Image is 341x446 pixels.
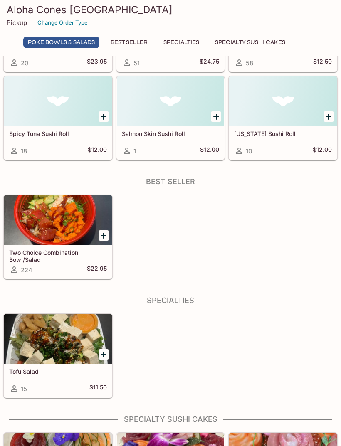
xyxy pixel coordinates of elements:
[4,76,112,160] a: Spicy Tuna Sushi Roll18$12.00
[3,415,338,424] h4: Specialty Sushi Cakes
[200,58,219,68] h5: $24.75
[21,59,28,67] span: 20
[246,59,253,67] span: 58
[211,111,221,122] button: Add Salmon Skin Sushi Roll
[9,130,107,137] h5: Spicy Tuna Sushi Roll
[122,130,220,137] h5: Salmon Skin Sushi Roll
[133,147,136,155] span: 1
[4,76,112,126] div: Spicy Tuna Sushi Roll
[117,76,225,126] div: Salmon Skin Sushi Roll
[229,76,337,160] a: [US_STATE] Sushi Roll10$12.00
[200,146,219,156] h5: $12.00
[4,314,112,398] a: Tofu Salad15$11.50
[9,368,107,375] h5: Tofu Salad
[21,266,32,274] span: 224
[324,111,334,122] button: Add California Sushi Roll
[313,146,332,156] h5: $12.00
[87,265,107,275] h5: $22.95
[23,37,99,48] button: Poke Bowls & Salads
[246,147,252,155] span: 10
[159,37,204,48] button: Specialties
[99,349,109,360] button: Add Tofu Salad
[116,76,225,160] a: Salmon Skin Sushi Roll1$12.00
[7,19,27,27] p: Pickup
[9,249,107,263] h5: Two Choice Combination Bowl/Salad
[106,37,152,48] button: Best Seller
[88,146,107,156] h5: $12.00
[34,16,91,29] button: Change Order Type
[229,76,337,126] div: California Sushi Roll
[99,111,109,122] button: Add Spicy Tuna Sushi Roll
[4,195,112,245] div: Two Choice Combination Bowl/Salad
[234,130,332,137] h5: [US_STATE] Sushi Roll
[89,384,107,394] h5: $11.50
[133,59,140,67] span: 51
[210,37,290,48] button: Specialty Sushi Cakes
[87,58,107,68] h5: $23.95
[21,147,27,155] span: 18
[99,230,109,241] button: Add Two Choice Combination Bowl/Salad
[3,296,338,305] h4: Specialties
[7,3,334,16] h3: Aloha Cones [GEOGRAPHIC_DATA]
[4,195,112,279] a: Two Choice Combination Bowl/Salad224$22.95
[3,177,338,186] h4: Best Seller
[313,58,332,68] h5: $12.50
[21,385,27,393] span: 15
[4,314,112,364] div: Tofu Salad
